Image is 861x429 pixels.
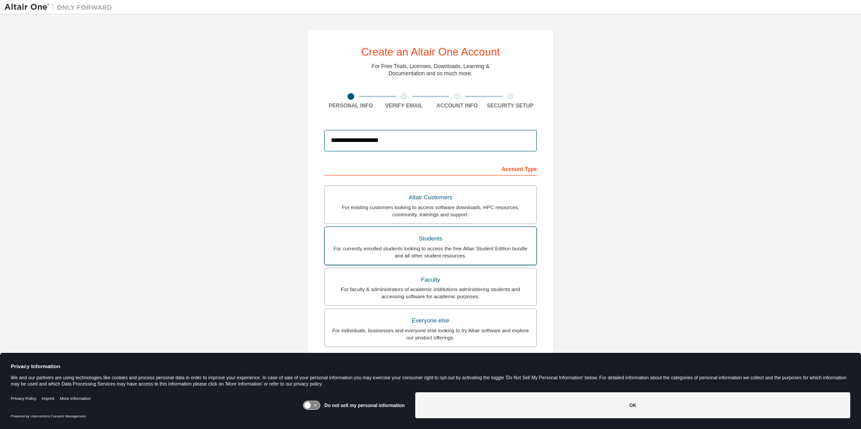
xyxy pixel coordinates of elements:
div: Faculty [330,274,531,286]
div: For existing customers looking to access software downloads, HPC resources, community, trainings ... [330,204,531,218]
div: Account Type [324,161,537,176]
div: Altair Customers [330,191,531,204]
img: Altair One [4,3,117,12]
div: Personal Info [324,102,378,109]
div: Account Info [430,102,484,109]
div: For Free Trials, Licenses, Downloads, Learning & Documentation and so much more. [372,63,490,77]
div: Create an Altair One Account [361,47,500,57]
div: Students [330,232,531,245]
div: For faculty & administrators of academic institutions administering students and accessing softwa... [330,286,531,300]
div: Security Setup [484,102,537,109]
div: Verify Email [378,102,431,109]
div: For individuals, businesses and everyone else looking to try Altair software and explore our prod... [330,327,531,341]
div: For currently enrolled students looking to access the free Altair Student Edition bundle and all ... [330,245,531,259]
div: Everyone else [330,314,531,327]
